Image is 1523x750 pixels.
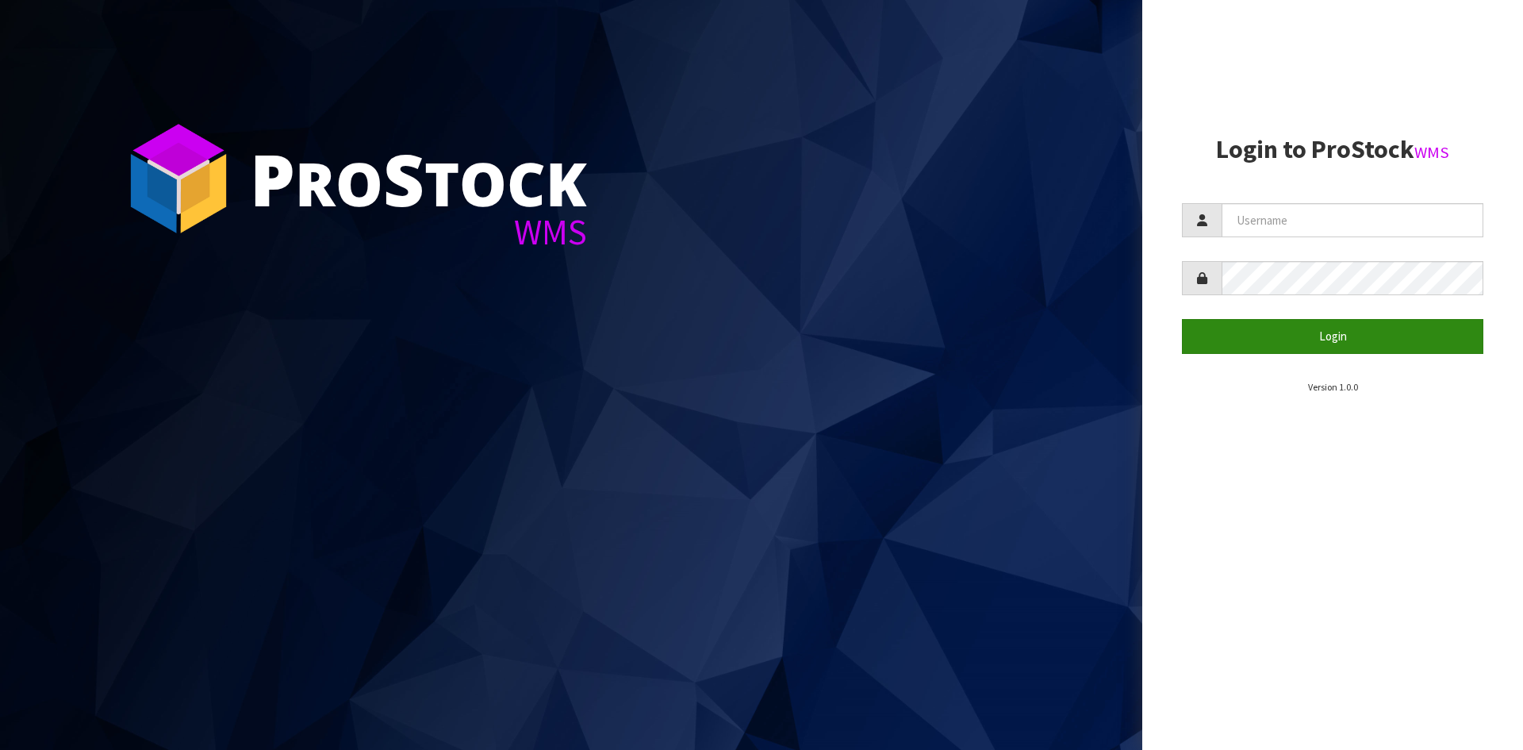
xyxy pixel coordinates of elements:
[119,119,238,238] img: ProStock Cube
[383,130,424,227] span: S
[1182,136,1483,163] h2: Login to ProStock
[1222,203,1483,237] input: Username
[250,214,587,250] div: WMS
[250,143,587,214] div: ro tock
[1182,319,1483,353] button: Login
[250,130,295,227] span: P
[1308,381,1358,393] small: Version 1.0.0
[1414,142,1449,163] small: WMS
